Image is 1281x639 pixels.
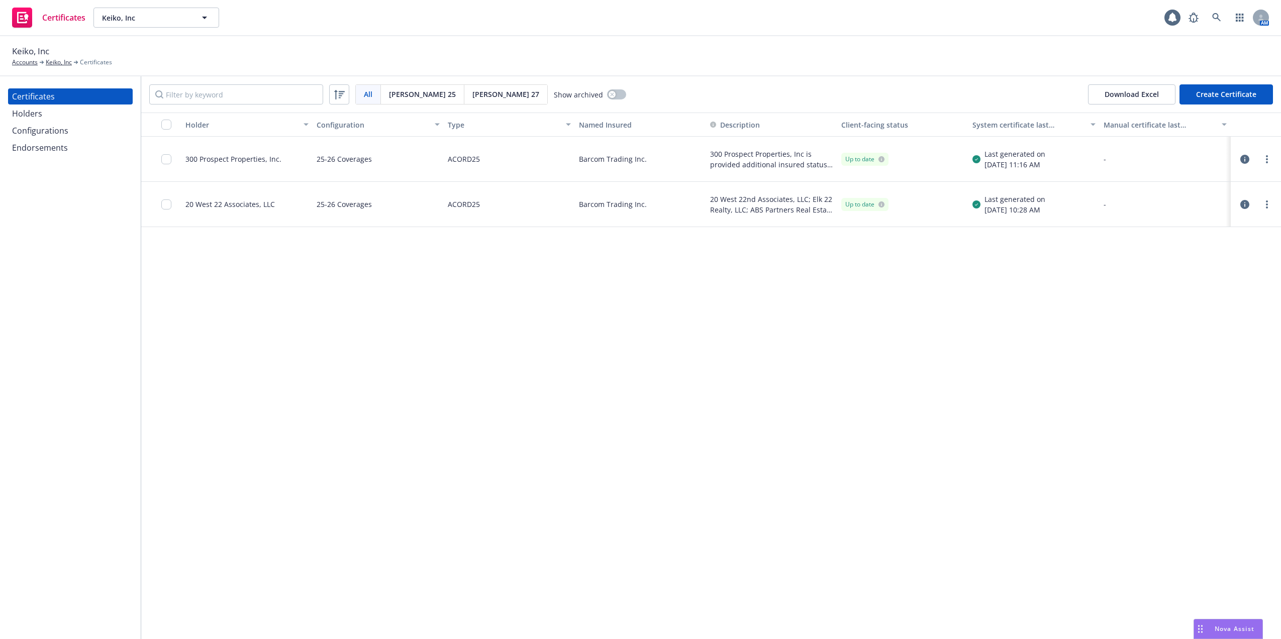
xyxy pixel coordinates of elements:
[185,154,281,164] div: 300 Prospect Properties, Inc.
[161,199,171,209] input: Toggle Row Selected
[8,123,133,139] a: Configurations
[1104,199,1227,209] div: -
[448,143,480,175] div: ACORD25
[575,137,706,182] div: Barcom Trading Inc.
[42,14,85,22] span: Certificates
[472,89,539,99] span: [PERSON_NAME] 27
[185,120,298,130] div: Holder
[12,123,68,139] div: Configurations
[8,140,133,156] a: Endorsements
[1207,8,1227,28] a: Search
[12,45,49,58] span: Keiko, Inc
[845,200,884,209] div: Up to date
[12,105,42,122] div: Holders
[313,113,444,137] button: Configuration
[710,149,833,170] button: 300 Prospect Properties, Inc is provided additional insured status where required by written cont...
[8,4,89,32] a: Certificates
[1261,198,1273,210] a: more
[149,84,323,104] input: Filter by keyword
[1230,8,1250,28] a: Switch app
[575,182,706,227] div: Barcom Trading Inc.
[317,120,429,130] div: Configuration
[554,89,603,100] span: Show archived
[12,140,68,156] div: Endorsements
[46,58,72,67] a: Keiko, Inc
[1104,120,1216,130] div: Manual certificate last generated
[710,194,833,215] button: 20 West 22nd Associates, LLC; Elk 22 Realty, LLC; ABS Partners Real Estate LLC and all Partners, ...
[1184,8,1204,28] a: Report a Bug
[1179,84,1273,104] button: Create Certificate
[1194,619,1263,639] button: Nova Assist
[968,113,1100,137] button: System certificate last generated
[12,58,38,67] a: Accounts
[448,120,560,130] div: Type
[984,194,1045,204] div: Last generated on
[93,8,219,28] button: Keiko, Inc
[1261,153,1273,165] a: more
[837,113,968,137] button: Client-facing status
[102,13,189,23] span: Keiko, Inc
[984,204,1045,215] div: [DATE] 10:28 AM
[181,113,313,137] button: Holder
[984,149,1045,159] div: Last generated on
[841,120,964,130] div: Client-facing status
[317,188,372,221] div: 25-26 Coverages
[448,188,480,221] div: ACORD25
[80,58,112,67] span: Certificates
[389,89,456,99] span: [PERSON_NAME] 25
[185,199,275,209] div: 20 West 22 Associates, LLC
[161,120,171,130] input: Select all
[575,113,706,137] button: Named Insured
[1194,619,1207,638] div: Drag to move
[364,89,372,99] span: All
[845,155,884,164] div: Up to date
[8,105,133,122] a: Holders
[710,120,760,130] button: Description
[8,88,133,104] a: Certificates
[1088,84,1175,104] button: Download Excel
[1100,113,1231,137] button: Manual certificate last generated
[1104,154,1227,164] div: -
[984,159,1045,170] div: [DATE] 11:16 AM
[579,120,702,130] div: Named Insured
[317,143,372,175] div: 25-26 Coverages
[161,154,171,164] input: Toggle Row Selected
[972,120,1085,130] div: System certificate last generated
[1215,624,1254,633] span: Nova Assist
[12,88,55,104] div: Certificates
[444,113,575,137] button: Type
